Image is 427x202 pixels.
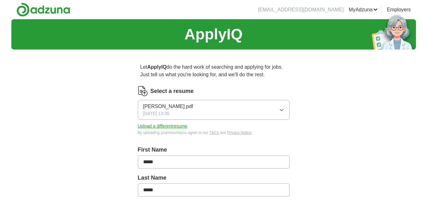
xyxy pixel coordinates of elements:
label: Select a resume [150,87,194,95]
div: By uploading your resume you agree to our and . [138,130,290,136]
li: [EMAIL_ADDRESS][DOMAIN_NAME] [258,6,344,14]
img: CV Icon [138,86,148,96]
strong: ApplyIQ [147,64,167,70]
h1: ApplyIQ [184,23,242,46]
a: Employers [387,6,411,14]
p: Let do the hard work of searching and applying for jobs. Just tell us what you're looking for, an... [138,61,290,81]
span: [DATE] 13:36 [143,110,169,117]
label: Last Name [138,174,290,182]
label: First Name [138,146,290,154]
a: T&Cs [209,130,219,135]
a: Privacy Notice [227,130,252,135]
a: MyAdzuna [349,6,378,14]
button: [PERSON_NAME].pdf[DATE] 13:36 [138,100,290,120]
span: [PERSON_NAME].pdf [143,103,193,110]
button: Upload a differentresume [138,123,187,130]
img: Adzuna logo [16,3,70,17]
